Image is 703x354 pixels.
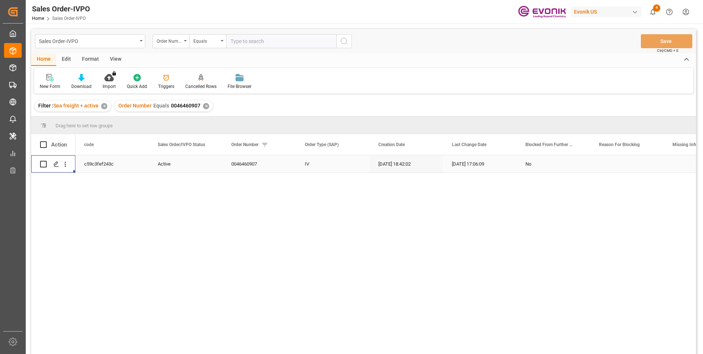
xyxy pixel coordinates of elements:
[661,4,678,20] button: Help Center
[525,142,575,147] span: Blocked From Further Processing
[518,6,566,18] img: Evonik-brand-mark-Deep-Purple-RGB.jpeg_1700498283.jpeg
[32,3,90,14] div: Sales Order-IVPO
[56,123,113,128] span: Drag here to set row groups
[571,7,642,17] div: Evonik US
[228,83,251,90] div: File Browser
[153,103,169,109] span: Equals
[35,34,145,48] button: open menu
[222,155,296,173] div: 0046460907
[193,36,218,45] div: Equals
[158,156,214,173] div: Active
[39,36,137,45] div: Sales Order-IVPO
[101,103,107,109] div: ✕
[158,142,205,147] span: Sales Order/IVPO Status
[40,83,60,90] div: New Form
[336,34,352,48] button: search button
[31,53,56,66] div: Home
[370,155,443,173] div: [DATE] 18:42:02
[599,142,640,147] span: Reason For Blocking
[443,155,517,173] div: [DATE] 17:06:09
[653,4,660,12] span: 4
[452,142,486,147] span: Last Change Date
[56,53,76,66] div: Edit
[571,5,645,19] button: Evonik US
[157,36,182,45] div: Order Number
[31,155,75,173] div: Press SPACE to select this row.
[657,48,678,53] span: Ctrl/CMD + S
[641,34,692,48] button: Save
[127,83,147,90] div: Quick Add
[231,142,258,147] span: Order Number
[305,142,339,147] span: Order Type (SAP)
[53,103,99,109] span: Sea freight + active
[296,155,370,173] div: IV
[185,83,217,90] div: Cancelled Rows
[189,34,226,48] button: open menu
[158,83,174,90] div: Triggers
[75,155,149,173] div: c59c3fef243c
[525,156,581,173] div: No
[38,103,53,109] span: Filter :
[153,34,189,48] button: open menu
[32,16,44,21] a: Home
[118,103,151,109] span: Order Number
[378,142,405,147] span: Creation Date
[71,83,92,90] div: Download
[51,141,67,148] div: Action
[76,53,104,66] div: Format
[84,142,94,147] span: code
[226,34,336,48] input: Type to search
[104,53,127,66] div: View
[645,4,661,20] button: show 4 new notifications
[203,103,209,109] div: ✕
[171,103,200,109] span: 0046460907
